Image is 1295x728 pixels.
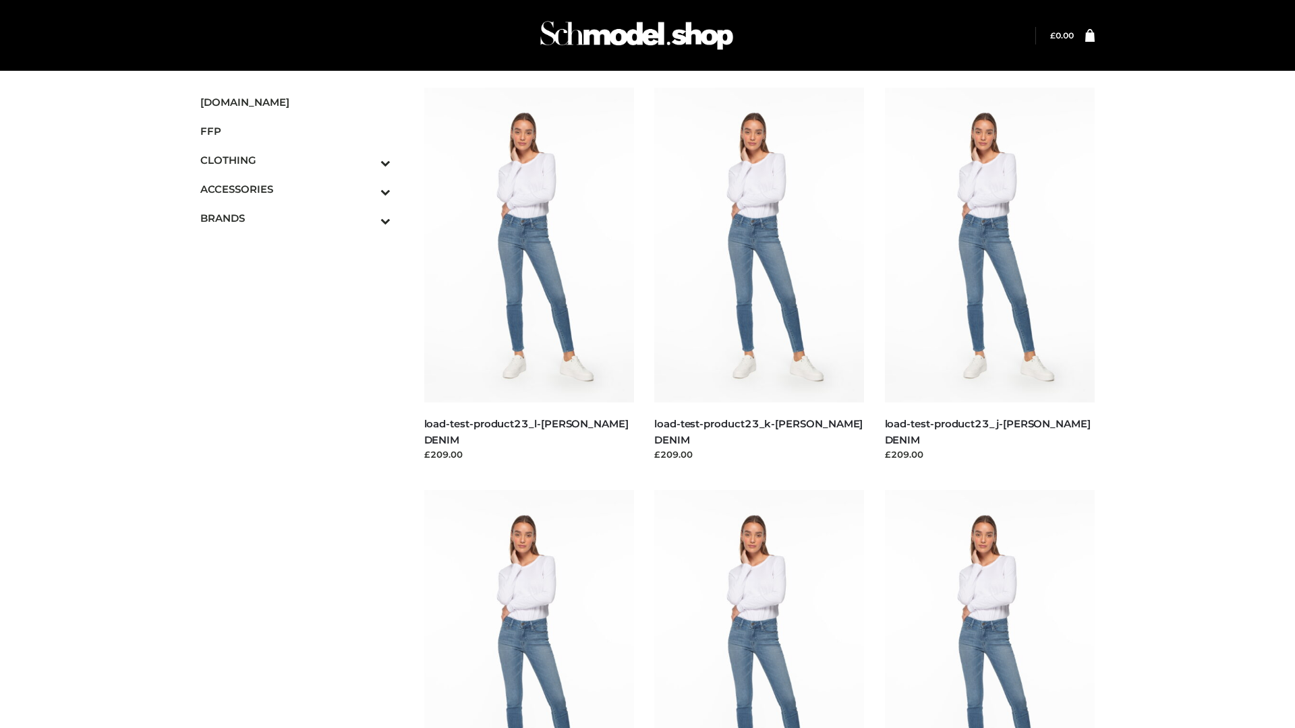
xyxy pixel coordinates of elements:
a: ACCESSORIESToggle Submenu [200,175,391,204]
button: Toggle Submenu [343,146,391,175]
button: Toggle Submenu [343,175,391,204]
span: CLOTHING [200,152,391,168]
a: CLOTHINGToggle Submenu [200,146,391,175]
a: [DOMAIN_NAME] [200,88,391,117]
a: load-test-product23_j-[PERSON_NAME] DENIM [885,417,1091,446]
button: Toggle Submenu [343,204,391,233]
a: BRANDSToggle Submenu [200,204,391,233]
a: £0.00 [1050,30,1074,40]
a: load-test-product23_k-[PERSON_NAME] DENIM [654,417,863,446]
span: £ [1050,30,1056,40]
span: [DOMAIN_NAME] [200,94,391,110]
img: Schmodel Admin 964 [536,9,738,62]
div: £209.00 [885,448,1095,461]
span: BRANDS [200,210,391,226]
div: £209.00 [424,448,635,461]
bdi: 0.00 [1050,30,1074,40]
a: load-test-product23_l-[PERSON_NAME] DENIM [424,417,629,446]
div: £209.00 [654,448,865,461]
a: FFP [200,117,391,146]
span: ACCESSORIES [200,181,391,197]
span: FFP [200,123,391,139]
